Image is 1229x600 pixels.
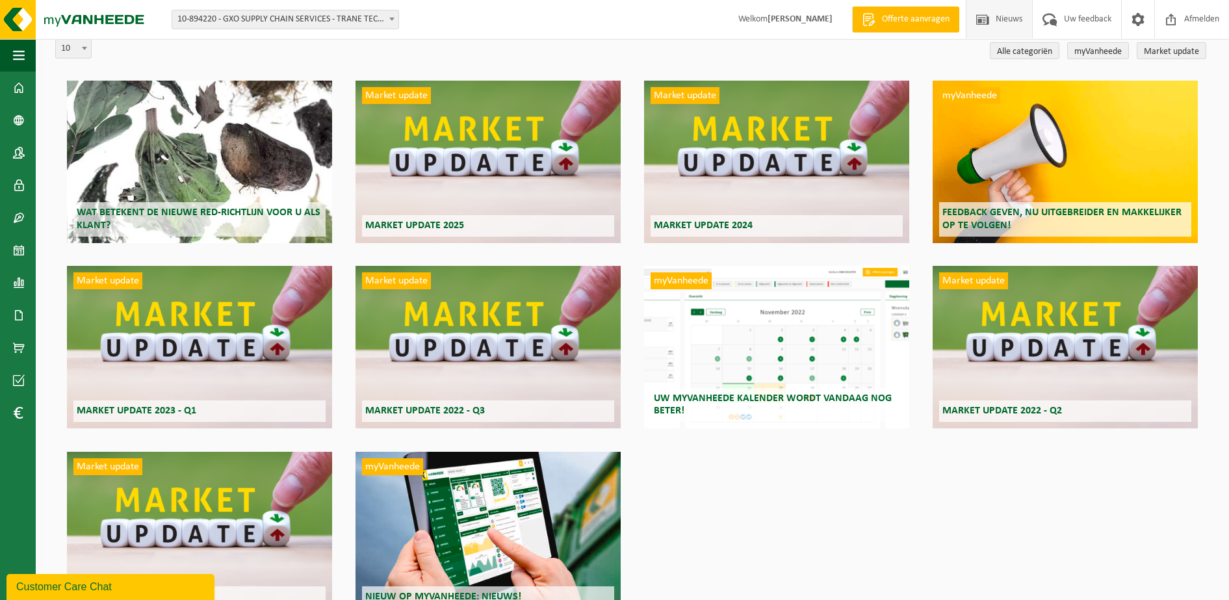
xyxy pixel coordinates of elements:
[651,272,712,289] span: myVanheede
[879,13,953,26] span: Offerte aanvragen
[67,81,332,243] a: Wat betekent de nieuwe RED-richtlijn voor u als klant?
[67,266,332,428] a: Market update Market update 2023 - Q1
[356,81,621,243] a: Market update Market update 2025
[56,40,91,58] span: 10
[365,406,485,416] span: Market update 2022 - Q3
[933,266,1198,428] a: Market update Market update 2022 - Q2
[939,87,1000,104] span: myVanheede
[942,406,1062,416] span: Market update 2022 - Q2
[362,458,423,475] span: myVanheede
[990,42,1059,59] a: Alle categoriën
[1137,42,1206,59] a: Market update
[6,571,217,600] iframe: chat widget
[933,81,1198,243] a: myVanheede Feedback geven, nu uitgebreider en makkelijker op te volgen!
[644,266,909,428] a: myVanheede Uw myVanheede kalender wordt vandaag nog beter!
[651,87,719,104] span: Market update
[362,87,431,104] span: Market update
[172,10,398,29] span: 10-894220 - GXO SUPPLY CHAIN SERVICES - TRANE TECHNOLOGIES - TONGEREN
[73,272,142,289] span: Market update
[172,10,399,29] span: 10-894220 - GXO SUPPLY CHAIN SERVICES - TRANE TECHNOLOGIES - TONGEREN
[362,272,431,289] span: Market update
[1067,42,1129,59] a: myVanheede
[942,207,1182,230] span: Feedback geven, nu uitgebreider en makkelijker op te volgen!
[654,393,892,416] span: Uw myVanheede kalender wordt vandaag nog beter!
[77,207,320,230] span: Wat betekent de nieuwe RED-richtlijn voor u als klant?
[852,7,959,33] a: Offerte aanvragen
[654,220,753,231] span: Market update 2024
[77,406,196,416] span: Market update 2023 - Q1
[644,81,909,243] a: Market update Market update 2024
[939,272,1008,289] span: Market update
[768,14,833,24] strong: [PERSON_NAME]
[73,458,142,475] span: Market update
[365,220,464,231] span: Market update 2025
[55,39,92,59] span: 10
[356,266,621,428] a: Market update Market update 2022 - Q3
